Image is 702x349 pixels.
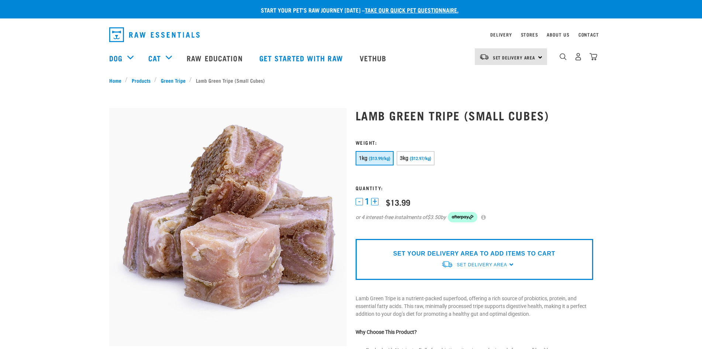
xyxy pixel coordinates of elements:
[560,53,567,60] img: home-icon-1@2x.png
[371,198,378,205] button: +
[359,155,368,161] span: 1kg
[103,24,599,45] nav: dropdown navigation
[109,76,125,84] a: Home
[356,198,363,205] button: -
[356,109,593,122] h1: Lamb Green Tripe (Small Cubes)
[179,43,252,73] a: Raw Education
[157,76,189,84] a: Green Tripe
[356,212,593,222] div: or 4 interest-free instalments of by
[356,140,593,145] h3: Weight:
[109,52,122,64] a: Dog
[356,151,394,165] button: 1kg ($13.99/kg)
[356,295,593,318] p: Lamb Green Tripe is a nutrient-packed superfood, offering a rich source of probiotics, protein, a...
[109,27,200,42] img: Raw Essentials Logo
[400,155,409,161] span: 3kg
[356,185,593,191] h3: Quantity:
[547,33,569,36] a: About Us
[427,213,440,221] span: $3.50
[397,151,435,165] button: 3kg ($12.97/kg)
[490,33,512,36] a: Delivery
[457,262,507,267] span: Set Delivery Area
[352,43,396,73] a: Vethub
[128,76,154,84] a: Products
[386,198,410,207] div: $13.99
[109,108,347,346] img: 1133 Green Tripe Lamb Small Cubes 01
[441,260,453,268] img: van-moving.png
[369,156,390,161] span: ($13.99/kg)
[393,249,555,258] p: SET YOUR DELIVERY AREA TO ADD ITEMS TO CART
[356,329,417,335] strong: Why Choose This Product?
[493,56,536,59] span: Set Delivery Area
[410,156,431,161] span: ($12.97/kg)
[365,198,369,205] span: 1
[109,76,593,84] nav: breadcrumbs
[589,53,597,61] img: home-icon@2x.png
[578,33,599,36] a: Contact
[574,53,582,61] img: user.png
[148,52,161,64] a: Cat
[521,33,538,36] a: Stores
[252,43,352,73] a: Get started with Raw
[365,8,459,11] a: take our quick pet questionnaire.
[479,54,489,60] img: van-moving.png
[448,212,477,222] img: Afterpay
